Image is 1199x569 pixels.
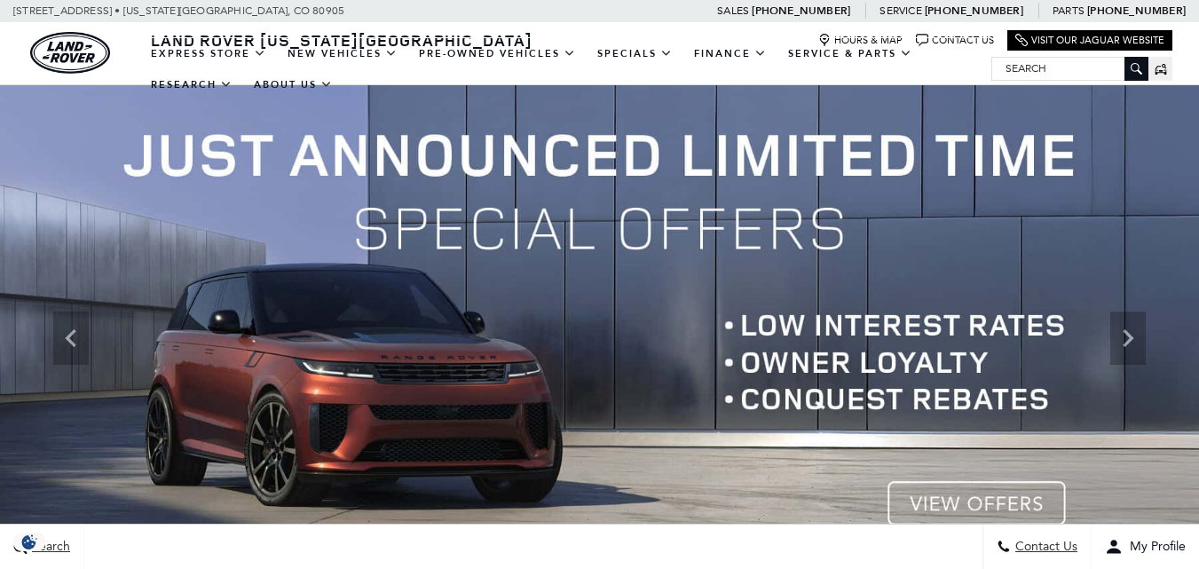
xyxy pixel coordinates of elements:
a: Contact Us [916,34,994,47]
a: [PHONE_NUMBER] [752,4,850,18]
a: Hours & Map [818,34,903,47]
img: Land Rover [30,32,110,74]
a: Finance [683,38,777,69]
img: Opt-Out Icon [9,533,50,551]
div: Previous [53,312,89,365]
a: Pre-Owned Vehicles [408,38,587,69]
a: Research [140,69,243,100]
a: Specials [587,38,683,69]
a: New Vehicles [277,38,408,69]
button: Open user profile menu [1092,525,1199,569]
a: land-rover [30,32,110,74]
span: Service [880,4,921,17]
div: Next [1110,312,1146,365]
a: [PHONE_NUMBER] [925,4,1023,18]
nav: Main Navigation [140,38,991,100]
a: Visit Our Jaguar Website [1015,34,1164,47]
a: [STREET_ADDRESS] • [US_STATE][GEOGRAPHIC_DATA], CO 80905 [13,4,344,17]
input: Search [992,58,1148,79]
span: Contact Us [1011,540,1077,555]
span: Parts [1053,4,1085,17]
section: Click to Open Cookie Consent Modal [9,533,50,551]
a: [PHONE_NUMBER] [1087,4,1186,18]
span: Sales [717,4,749,17]
a: EXPRESS STORE [140,38,277,69]
a: Land Rover [US_STATE][GEOGRAPHIC_DATA] [140,29,543,51]
span: My Profile [1123,540,1186,555]
a: About Us [243,69,343,100]
span: Land Rover [US_STATE][GEOGRAPHIC_DATA] [151,29,532,51]
a: Service & Parts [777,38,923,69]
